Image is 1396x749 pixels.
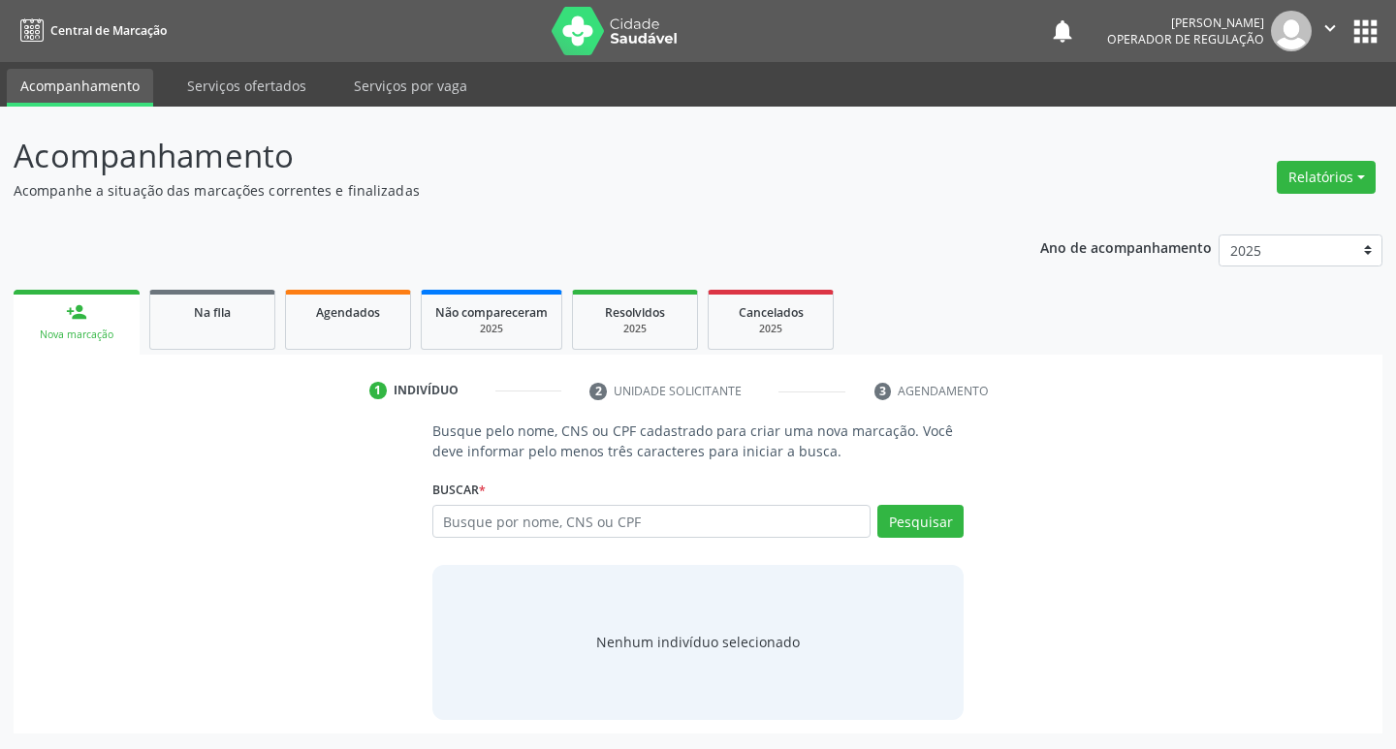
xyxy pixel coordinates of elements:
[432,475,486,505] label: Buscar
[1348,15,1382,48] button: apps
[1312,11,1348,51] button: 
[1107,15,1264,31] div: [PERSON_NAME]
[605,304,665,321] span: Resolvidos
[1107,31,1264,47] span: Operador de regulação
[739,304,804,321] span: Cancelados
[1277,161,1376,194] button: Relatórios
[435,322,548,336] div: 2025
[14,15,167,47] a: Central de Marcação
[194,304,231,321] span: Na fila
[7,69,153,107] a: Acompanhamento
[596,632,800,652] div: Nenhum indivíduo selecionado
[587,322,683,336] div: 2025
[1271,11,1312,51] img: img
[1319,17,1341,39] i: 
[369,382,387,399] div: 1
[435,304,548,321] span: Não compareceram
[1049,17,1076,45] button: notifications
[14,132,971,180] p: Acompanhamento
[316,304,380,321] span: Agendados
[14,180,971,201] p: Acompanhe a situação das marcações correntes e finalizadas
[722,322,819,336] div: 2025
[27,328,126,342] div: Nova marcação
[877,505,964,538] button: Pesquisar
[432,421,965,461] p: Busque pelo nome, CNS ou CPF cadastrado para criar uma nova marcação. Você deve informar pelo men...
[174,69,320,103] a: Serviços ofertados
[50,22,167,39] span: Central de Marcação
[1040,234,1212,259] p: Ano de acompanhamento
[432,505,872,538] input: Busque por nome, CNS ou CPF
[394,382,459,399] div: Indivíduo
[340,69,481,103] a: Serviços por vaga
[66,301,87,323] div: person_add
